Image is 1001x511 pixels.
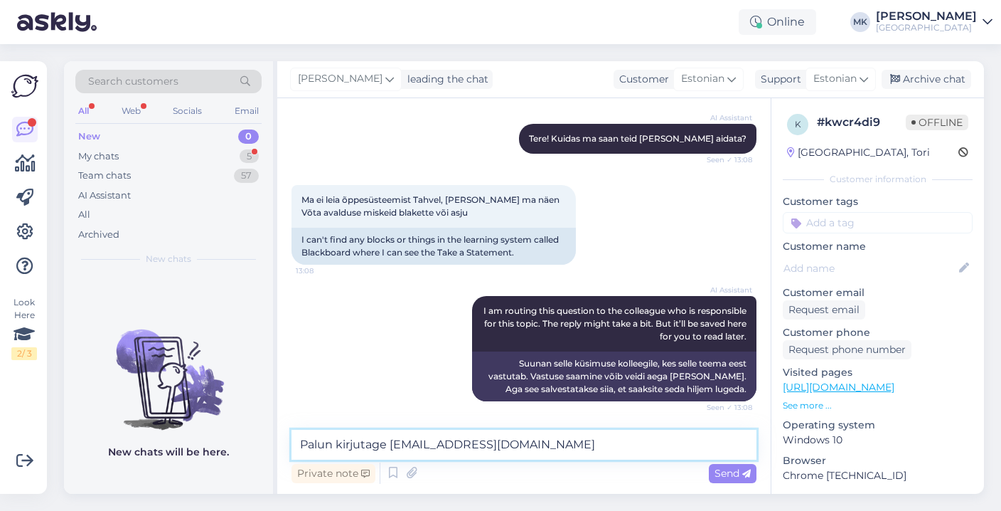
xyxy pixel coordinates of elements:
[240,149,259,164] div: 5
[170,102,205,120] div: Socials
[78,189,131,203] div: AI Assistant
[291,430,756,460] textarea: Palun kirjutage [EMAIL_ADDRESS][DOMAIN_NAME]
[755,72,801,87] div: Support
[78,228,119,242] div: Archived
[232,102,262,120] div: Email
[876,11,992,33] a: [PERSON_NAME][GEOGRAPHIC_DATA]
[795,119,801,130] span: k
[783,365,973,380] p: Visited pages
[681,71,724,87] span: Estonian
[876,22,977,33] div: [GEOGRAPHIC_DATA]
[783,285,973,300] p: Customer email
[783,325,973,340] p: Customer phone
[529,133,746,144] span: Tere! Kuidas ma saan teid [PERSON_NAME] aidata?
[78,169,131,183] div: Team chats
[301,194,562,218] span: Ma ei leia õppesüsteemist Tahvel, [PERSON_NAME] ma näen Võta avalduse miskeid blakette või asju
[783,239,973,254] p: Customer name
[699,285,752,295] span: AI Assistant
[783,194,973,209] p: Customer tags
[291,464,375,483] div: Private note
[739,9,816,35] div: Online
[783,468,973,483] p: Chrome [TECHNICAL_ID]
[817,114,906,131] div: # kwcr4di9
[78,208,90,222] div: All
[783,381,894,394] a: [URL][DOMAIN_NAME]
[783,260,956,276] input: Add name
[146,253,191,265] span: New chats
[813,71,857,87] span: Estonian
[234,169,259,183] div: 57
[699,402,752,413] span: Seen ✓ 13:08
[78,149,119,164] div: My chats
[714,467,751,480] span: Send
[906,115,968,130] span: Offline
[783,418,973,433] p: Operating system
[11,347,37,360] div: 2 / 3
[783,300,865,320] div: Request email
[108,445,229,460] p: New chats will be here.
[699,112,752,123] span: AI Assistant
[850,12,870,32] div: MK
[787,145,930,160] div: [GEOGRAPHIC_DATA], Tori
[699,154,752,165] span: Seen ✓ 13:08
[783,453,973,468] p: Browser
[11,73,38,100] img: Askly Logo
[78,130,100,144] div: New
[298,71,382,87] span: [PERSON_NAME]
[75,102,92,120] div: All
[483,305,749,342] span: I am routing this question to the colleague who is responsible for this topic. The reply might ta...
[402,72,488,87] div: leading the chat
[783,173,973,186] div: Customer information
[472,352,756,401] div: Suunan selle küsimuse kolleegile, kes selle teema eest vastutab. Vastuse saamine võib veidi aega ...
[614,72,669,87] div: Customer
[88,74,178,89] span: Search customers
[783,340,911,359] div: Request phone number
[296,265,349,276] span: 13:08
[291,228,576,265] div: I can't find any blocks or things in the learning system called Blackboard where I can see the Ta...
[11,296,37,360] div: Look Here
[876,11,977,22] div: [PERSON_NAME]
[783,399,973,412] p: See more ...
[238,130,259,144] div: 0
[882,70,971,89] div: Archive chat
[119,102,144,120] div: Web
[64,304,273,432] img: No chats
[783,433,973,448] p: Windows 10
[783,212,973,233] input: Add a tag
